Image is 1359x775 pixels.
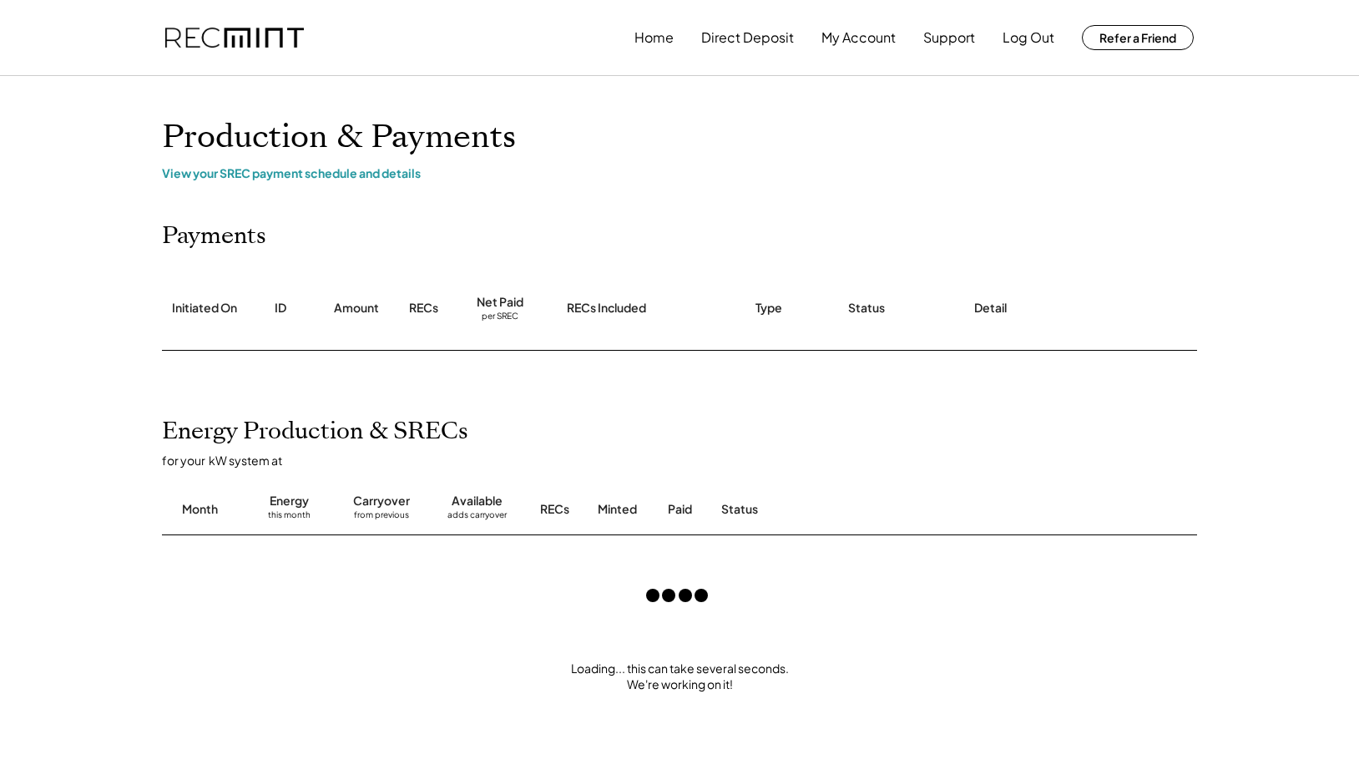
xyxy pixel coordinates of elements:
[182,501,218,518] div: Month
[634,21,674,54] button: Home
[172,300,237,317] div: Initiated On
[755,300,782,317] div: Type
[923,21,975,54] button: Support
[848,300,885,317] div: Status
[165,28,304,48] img: recmint-logotype%403x.png
[482,311,518,323] div: per SREC
[540,501,569,518] div: RECs
[409,300,438,317] div: RECs
[1003,21,1054,54] button: Log Out
[162,165,1197,180] div: View your SREC payment schedule and details
[701,21,794,54] button: Direct Deposit
[452,493,503,509] div: Available
[668,501,692,518] div: Paid
[145,661,1214,693] div: Loading... this can take several seconds. We're working on it!
[270,493,309,509] div: Energy
[353,493,410,509] div: Carryover
[162,418,468,446] h2: Energy Production & SRECs
[974,300,1007,317] div: Detail
[268,509,311,526] div: this month
[567,300,646,317] div: RECs Included
[598,501,637,518] div: Minted
[162,118,1197,157] h1: Production & Payments
[447,509,507,526] div: adds carryover
[162,453,1214,468] div: for your kW system at
[162,222,266,251] h2: Payments
[275,300,286,317] div: ID
[721,501,1005,518] div: Status
[334,300,379,317] div: Amount
[1082,25,1194,50] button: Refer a Friend
[821,21,896,54] button: My Account
[354,509,409,526] div: from previous
[477,294,523,311] div: Net Paid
